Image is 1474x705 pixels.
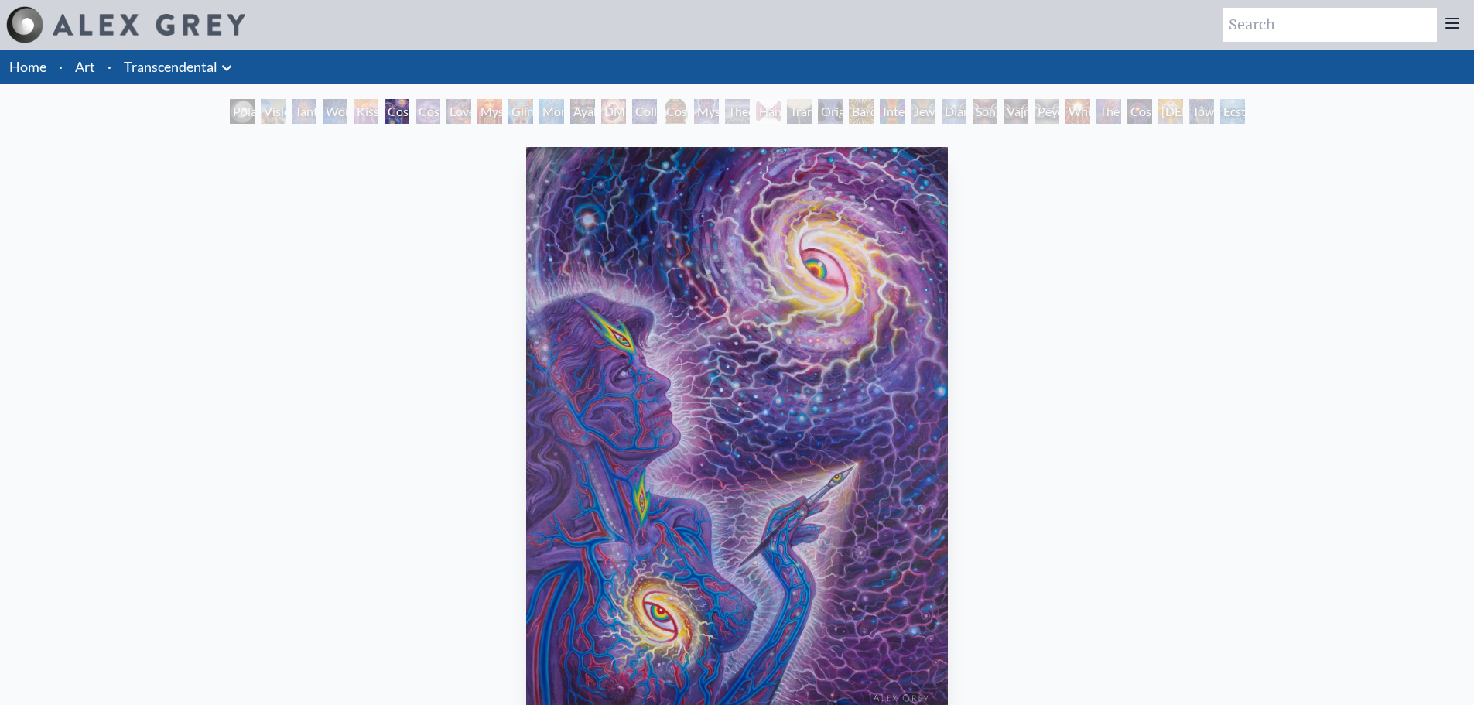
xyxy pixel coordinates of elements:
input: Search [1223,8,1437,42]
div: [DEMOGRAPHIC_DATA] [1158,99,1183,124]
div: Mysteriosa 2 [477,99,502,124]
div: Glimpsing the Empyrean [508,99,533,124]
div: Love is a Cosmic Force [446,99,471,124]
div: Ayahuasca Visitation [570,99,595,124]
div: Jewel Being [911,99,935,124]
a: Transcendental [124,56,217,77]
div: Tantra [292,99,316,124]
div: Ecstasy [1220,99,1245,124]
div: Collective Vision [632,99,657,124]
div: White Light [1065,99,1090,124]
div: Visionary Origin of Language [261,99,286,124]
div: Toward the One [1189,99,1214,124]
div: Cosmic Consciousness [1127,99,1152,124]
div: Peyote Being [1035,99,1059,124]
div: Hands that See [756,99,781,124]
div: DMT - The Spirit Molecule [601,99,626,124]
div: Polar Unity Spiral [230,99,255,124]
div: Transfiguration [787,99,812,124]
li: · [101,50,118,84]
div: Diamond Being [942,99,966,124]
div: Kiss of the [MEDICAL_DATA] [354,99,378,124]
div: Cosmic Creativity [385,99,409,124]
div: Interbeing [880,99,905,124]
div: Theologue [725,99,750,124]
a: Home [9,58,46,75]
li: · [53,50,69,84]
div: Cosmic Artist [416,99,440,124]
div: Monochord [539,99,564,124]
div: Cosmic [DEMOGRAPHIC_DATA] [663,99,688,124]
div: Bardo Being [849,99,874,124]
a: Art [75,56,95,77]
div: Wonder [323,99,347,124]
div: Original Face [818,99,843,124]
div: Mystic Eye [694,99,719,124]
div: Song of Vajra Being [973,99,997,124]
div: Vajra Being [1004,99,1028,124]
div: The Great Turn [1096,99,1121,124]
